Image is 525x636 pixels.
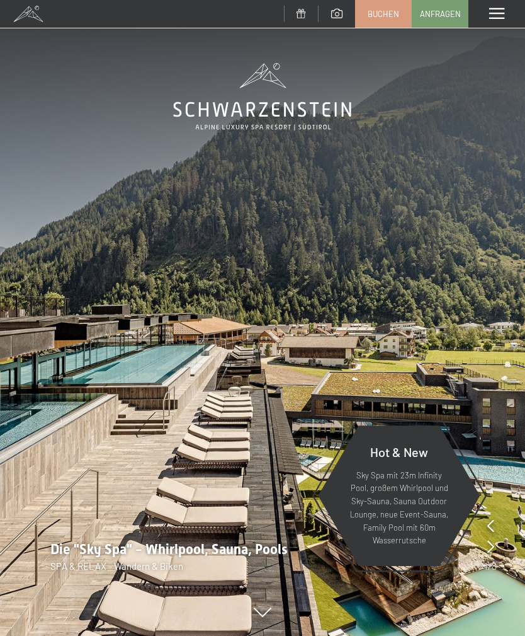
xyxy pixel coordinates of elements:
[317,425,481,567] a: Hot & New Sky Spa mit 23m Infinity Pool, großem Whirlpool und Sky-Sauna, Sauna Outdoor Lounge, ne...
[370,444,428,460] span: Hot & New
[484,559,488,573] span: 1
[492,559,497,573] span: 8
[356,1,411,27] a: Buchen
[488,559,492,573] span: /
[50,560,183,572] span: SPA & RELAX - Wandern & Biken
[349,469,449,548] p: Sky Spa mit 23m Infinity Pool, großem Whirlpool und Sky-Sauna, Sauna Outdoor Lounge, neue Event-S...
[50,541,288,557] span: Die "Sky Spa" - Whirlpool, Sauna, Pools
[368,8,399,20] span: Buchen
[420,8,461,20] span: Anfragen
[412,1,468,27] a: Anfragen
